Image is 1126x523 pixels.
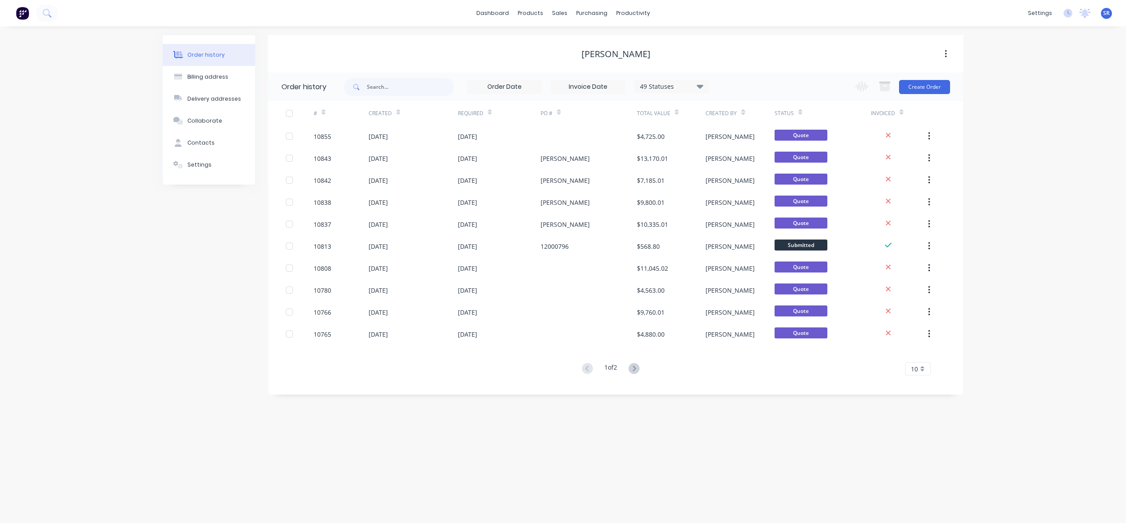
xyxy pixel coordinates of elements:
div: [DATE] [369,220,388,229]
div: [PERSON_NAME] [706,242,755,251]
div: $9,800.01 [637,198,665,207]
div: 10855 [314,132,331,141]
div: 49 Statuses [635,82,709,91]
div: Delivery addresses [187,95,241,103]
div: [PERSON_NAME] [706,176,755,185]
div: $7,185.01 [637,176,665,185]
div: settings [1024,7,1057,20]
div: $568.80 [637,242,660,251]
div: Settings [187,161,212,169]
div: [DATE] [369,308,388,317]
div: [DATE] [369,176,388,185]
div: [DATE] [458,286,477,295]
div: [DATE] [369,154,388,163]
div: 10765 [314,330,331,339]
div: Total Value [637,109,670,117]
div: [PERSON_NAME] [541,176,590,185]
div: productivity [612,7,654,20]
span: Quote [775,261,827,272]
button: Contacts [163,132,255,154]
div: [DATE] [458,176,477,185]
div: Required [458,109,483,117]
div: $4,725.00 [637,132,665,141]
div: [PERSON_NAME] [706,132,755,141]
div: 12000796 [541,242,569,251]
div: Order history [281,82,326,92]
span: Quote [775,174,827,185]
div: $11,045.02 [637,264,668,273]
div: 10766 [314,308,331,317]
div: [PERSON_NAME] [581,49,651,59]
div: Invoiced [871,101,926,125]
div: Created By [706,109,737,117]
div: [DATE] [458,132,477,141]
div: $4,880.00 [637,330,665,339]
div: Created [369,101,458,125]
div: $4,563.00 [637,286,665,295]
input: Invoice Date [551,80,625,94]
div: [PERSON_NAME] [706,330,755,339]
div: 10780 [314,286,331,295]
div: 10842 [314,176,331,185]
span: Quote [775,283,827,294]
div: [DATE] [458,308,477,317]
button: Collaborate [163,110,255,132]
div: $10,335.01 [637,220,668,229]
div: $13,170.01 [637,154,668,163]
div: # [314,101,369,125]
div: [PERSON_NAME] [706,154,755,163]
div: PO # [541,109,552,117]
div: Status [775,101,871,125]
div: [DATE] [458,154,477,163]
div: [PERSON_NAME] [541,198,590,207]
div: [PERSON_NAME] [706,264,755,273]
span: Quote [775,152,827,163]
button: Settings [163,154,255,176]
div: Contacts [187,139,215,147]
div: products [513,7,548,20]
div: [PERSON_NAME] [706,308,755,317]
div: sales [548,7,572,20]
div: [DATE] [369,264,388,273]
div: [DATE] [458,242,477,251]
div: $9,760.01 [637,308,665,317]
span: Quote [775,130,827,141]
div: [DATE] [458,220,477,229]
div: 1 of 2 [604,363,617,375]
div: Created [369,109,392,117]
span: Quote [775,196,827,207]
div: [DATE] [369,286,388,295]
div: [PERSON_NAME] [541,220,590,229]
div: Billing address [187,73,228,81]
div: # [314,109,317,117]
div: [DATE] [458,330,477,339]
div: Status [775,109,794,117]
span: Quote [775,327,827,338]
button: Order history [163,44,255,66]
div: purchasing [572,7,612,20]
div: 10813 [314,242,331,251]
input: Order Date [468,80,541,94]
div: [DATE] [369,242,388,251]
div: 10838 [314,198,331,207]
div: Created By [706,101,774,125]
span: Submitted [775,240,827,251]
div: [DATE] [458,198,477,207]
button: Create Order [899,80,950,94]
div: [PERSON_NAME] [706,220,755,229]
div: Required [458,101,541,125]
span: Quote [775,218,827,229]
div: Collaborate [187,117,222,125]
button: Delivery addresses [163,88,255,110]
div: [DATE] [458,264,477,273]
div: [PERSON_NAME] [541,154,590,163]
input: Search... [367,78,454,96]
div: [DATE] [369,132,388,141]
div: [PERSON_NAME] [706,286,755,295]
img: Factory [16,7,29,20]
div: [DATE] [369,198,388,207]
span: Quote [775,305,827,316]
div: 10843 [314,154,331,163]
div: [DATE] [369,330,388,339]
div: 10837 [314,220,331,229]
